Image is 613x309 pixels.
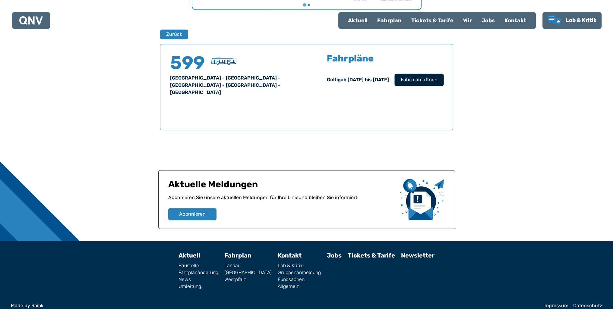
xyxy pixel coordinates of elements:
[179,263,218,268] a: Baustelle
[401,252,434,259] a: Newsletter
[278,284,321,289] a: Allgemein
[400,179,445,220] img: newsletter
[327,76,389,83] div: Gültig ab [DATE] bis [DATE]
[327,54,374,63] h5: Fahrpläne
[327,252,342,259] a: Jobs
[278,277,321,282] a: Fundsachen
[211,58,236,65] img: Überlandbus
[224,277,272,282] a: Westpfalz
[547,15,597,26] a: Lob & Kritik
[566,17,597,23] span: Lob & Kritik
[303,3,306,7] button: Gehe zu Seite 1
[348,252,395,259] a: Tickets & Tarife
[573,303,602,308] a: Datenschutz
[170,54,206,72] h4: 599
[308,4,310,6] button: Gehe zu Seite 2
[372,13,406,28] a: Fahrplan
[160,30,184,39] a: Zurück
[179,211,206,218] span: Abonnieren
[224,263,272,268] a: Landau
[477,13,500,28] a: Jobs
[543,303,568,308] a: Impressum
[394,73,444,86] button: Fahrplan öffnen
[19,16,43,25] img: QNV Logo
[278,270,321,275] a: Gruppenanmeldung
[168,194,395,208] p: Abonnieren Sie unsere aktuellen Meldungen für Ihre Linie und bleiben Sie informiert!
[179,270,218,275] a: Fahrplanänderung
[160,30,188,39] button: Zurück
[168,179,395,194] h1: Aktuelle Meldungen
[179,284,218,289] a: Umleitung
[19,14,43,27] a: QNV Logo
[224,270,272,275] a: [GEOGRAPHIC_DATA]
[406,13,458,28] a: Tickets & Tarife
[500,13,531,28] a: Kontakt
[224,252,251,259] a: Fahrplan
[278,252,302,259] a: Kontakt
[192,3,421,7] ul: Wählen Sie eine Seite zum Anzeigen
[168,208,216,220] button: Abonnieren
[179,252,200,259] a: Aktuell
[343,13,372,28] a: Aktuell
[458,13,477,28] a: Wir
[11,303,539,308] a: Made by Raiok
[170,74,299,96] div: [GEOGRAPHIC_DATA] - [GEOGRAPHIC_DATA] - [GEOGRAPHIC_DATA] - [GEOGRAPHIC_DATA] - [GEOGRAPHIC_DATA]
[179,277,218,282] a: News
[278,263,321,268] a: Lob & Kritik
[400,76,437,83] span: Fahrplan öffnen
